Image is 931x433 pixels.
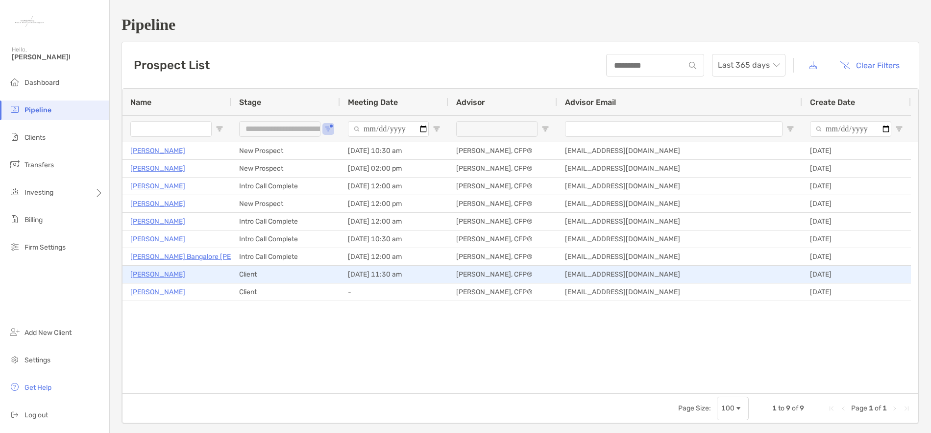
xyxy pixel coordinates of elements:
div: 100 [721,404,735,412]
input: Name Filter Input [130,121,212,137]
div: [EMAIL_ADDRESS][DOMAIN_NAME] [557,248,802,265]
div: [EMAIL_ADDRESS][DOMAIN_NAME] [557,266,802,283]
span: to [778,404,784,412]
div: New Prospect [231,195,340,212]
div: [PERSON_NAME], CFP® [448,160,557,177]
span: 9 [800,404,804,412]
p: [PERSON_NAME] [130,215,185,228]
img: logout icon [9,408,21,420]
img: settings icon [9,354,21,365]
span: of [875,404,881,412]
span: Dashboard [24,78,59,87]
p: [PERSON_NAME] [130,162,185,175]
div: [PERSON_NAME], CFP® [448,195,557,212]
div: [DATE] [802,266,911,283]
div: [PERSON_NAME], CFP® [448,248,557,265]
span: 1 [869,404,873,412]
div: [DATE] 02:00 pm [340,160,448,177]
div: Previous Page [839,405,847,412]
span: Advisor [456,98,485,107]
div: [DATE] 12:00 pm [340,195,448,212]
span: Add New Client [24,329,72,337]
img: Zoe Logo [12,4,47,39]
div: Page Size: [678,404,711,412]
button: Open Filter Menu [216,125,223,133]
input: Meeting Date Filter Input [348,121,429,137]
div: [DATE] [802,248,911,265]
div: [PERSON_NAME], CFP® [448,213,557,230]
div: [PERSON_NAME], CFP® [448,142,557,159]
div: [DATE] [802,178,911,195]
a: [PERSON_NAME] [130,145,185,157]
button: Open Filter Menu [541,125,549,133]
div: [DATE] [802,230,911,248]
img: get-help icon [9,381,21,393]
button: Open Filter Menu [433,125,441,133]
span: of [792,404,798,412]
input: Create Date Filter Input [810,121,891,137]
div: [EMAIL_ADDRESS][DOMAIN_NAME] [557,283,802,301]
span: Transfers [24,161,54,169]
span: Investing [24,188,53,197]
div: Client [231,283,340,301]
img: firm-settings icon [9,241,21,253]
img: clients icon [9,131,21,143]
div: Client [231,266,340,283]
a: [PERSON_NAME] [130,180,185,192]
div: [DATE] [802,195,911,212]
div: [DATE] 10:30 am [340,142,448,159]
span: 9 [786,404,790,412]
span: Firm Settings [24,243,66,252]
div: [DATE] [802,142,911,159]
a: [PERSON_NAME] [130,198,185,210]
span: Clients [24,133,46,142]
button: Clear Filters [833,54,907,76]
div: [DATE] [802,213,911,230]
span: Last 365 days [718,54,780,76]
div: Page Size [717,397,749,420]
span: Create Date [810,98,855,107]
div: [EMAIL_ADDRESS][DOMAIN_NAME] [557,160,802,177]
span: Settings [24,356,50,364]
div: [EMAIL_ADDRESS][DOMAIN_NAME] [557,230,802,248]
img: add_new_client icon [9,326,21,338]
div: [DATE] 10:30 am [340,230,448,248]
span: [PERSON_NAME]! [12,53,103,61]
img: dashboard icon [9,76,21,88]
div: New Prospect [231,160,340,177]
div: Intro Call Complete [231,178,340,195]
h1: Pipeline [122,16,919,34]
span: Meeting Date [348,98,398,107]
img: input icon [689,62,696,69]
div: [EMAIL_ADDRESS][DOMAIN_NAME] [557,195,802,212]
img: billing icon [9,213,21,225]
span: 1 [772,404,777,412]
p: [PERSON_NAME] [130,233,185,245]
button: Open Filter Menu [895,125,903,133]
span: Stage [239,98,261,107]
div: Next Page [891,405,899,412]
a: [PERSON_NAME] [130,268,185,280]
a: [PERSON_NAME] Bangalore [PERSON_NAME] [130,251,275,263]
div: First Page [828,405,835,412]
div: [PERSON_NAME], CFP® [448,230,557,248]
div: [PERSON_NAME], CFP® [448,178,557,195]
div: Last Page [903,405,910,412]
div: [EMAIL_ADDRESS][DOMAIN_NAME] [557,142,802,159]
p: [PERSON_NAME] [130,286,185,298]
div: [DATE] 12:00 am [340,213,448,230]
span: Log out [24,411,48,419]
img: investing icon [9,186,21,198]
button: Open Filter Menu [786,125,794,133]
div: New Prospect [231,142,340,159]
div: [EMAIL_ADDRESS][DOMAIN_NAME] [557,178,802,195]
div: Intro Call Complete [231,230,340,248]
span: 1 [882,404,887,412]
div: Intro Call Complete [231,248,340,265]
span: Billing [24,216,43,224]
div: [PERSON_NAME], CFP® [448,283,557,301]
